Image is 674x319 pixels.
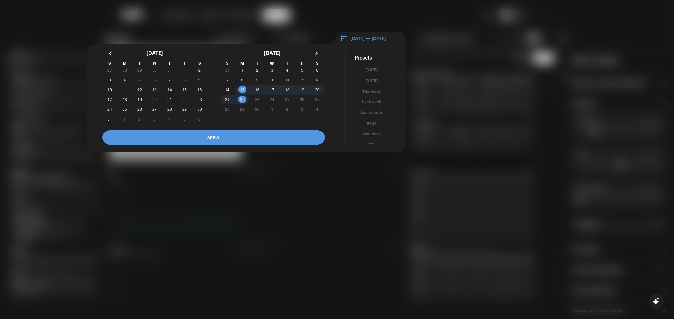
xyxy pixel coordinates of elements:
[182,84,187,95] span: 15
[240,84,245,95] span: 15
[280,61,294,65] span: T
[132,75,147,85] button: 5
[220,85,235,95] button: 14
[225,84,229,95] span: 14
[198,74,201,86] span: 9
[192,65,207,75] button: 2
[177,104,192,114] button: 29
[192,75,207,85] button: 9
[270,94,274,105] span: 24
[177,85,192,95] button: 15
[184,74,186,86] span: 8
[250,85,264,95] button: 16
[235,61,250,65] span: M
[346,53,398,61] div: Presets
[182,94,187,105] span: 22
[198,64,201,76] span: 2
[162,85,177,95] button: 14
[123,94,127,105] span: 18
[167,84,172,95] span: 14
[346,88,398,94] button: This week
[102,75,117,85] button: 3
[255,84,259,95] span: 16
[137,103,142,115] span: 26
[197,84,202,95] span: 16
[162,104,177,114] button: 28
[220,95,235,104] button: 21
[107,103,112,115] span: 24
[132,104,147,114] button: 26
[109,74,111,86] span: 3
[300,84,304,95] span: 19
[255,103,259,115] span: 30
[300,74,304,86] span: 12
[192,61,207,65] span: S
[167,103,172,115] span: 28
[184,64,186,76] span: 1
[137,94,142,105] span: 19
[123,84,127,95] span: 11
[132,85,147,95] button: 12
[192,85,207,95] button: 16
[162,75,177,85] button: 7
[177,95,192,104] button: 22
[102,130,325,145] button: APPLY
[137,84,142,95] span: 12
[250,75,264,85] button: 9
[295,65,310,75] button: 5
[280,65,294,75] button: 4
[167,94,172,105] span: 21
[102,85,117,95] button: 10
[346,109,398,115] button: Last month
[315,74,319,86] span: 13
[265,75,280,85] button: 10
[197,103,202,115] span: 30
[220,44,325,61] div: [DATE]
[256,74,258,86] span: 9
[346,67,398,73] button: [DATE]
[102,44,207,61] div: [DATE]
[220,104,235,114] button: 28
[250,65,264,75] button: 2
[250,104,264,114] button: 30
[265,61,280,65] span: W
[132,95,147,104] button: 19
[280,95,294,104] button: 25
[336,32,406,45] button: [DATE] — [DATE]
[124,74,126,86] span: 4
[117,104,132,114] button: 25
[197,94,202,105] span: 23
[265,65,280,75] button: 3
[346,142,398,148] button: YTD
[310,85,325,95] button: 20
[315,84,319,95] span: 20
[310,65,325,75] button: 6
[152,94,157,105] span: 20
[147,85,162,95] button: 13
[220,75,235,85] button: 7
[177,65,192,75] button: 1
[265,95,280,104] button: 24
[235,104,250,114] button: 29
[301,64,303,76] span: 5
[285,94,289,105] span: 25
[117,61,132,65] span: M
[192,95,207,104] button: 23
[182,103,187,115] span: 29
[250,95,264,104] button: 23
[147,75,162,85] button: 6
[154,74,156,86] span: 6
[177,75,192,85] button: 8
[235,75,250,85] button: 8
[152,84,157,95] span: 13
[255,94,259,105] span: 23
[346,78,398,84] button: [DATE]
[235,95,250,104] button: 22
[102,114,117,124] button: 31
[256,64,258,76] span: 2
[152,103,157,115] span: 27
[226,74,228,86] span: 7
[316,64,318,76] span: 6
[241,74,243,86] span: 8
[250,61,264,65] span: T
